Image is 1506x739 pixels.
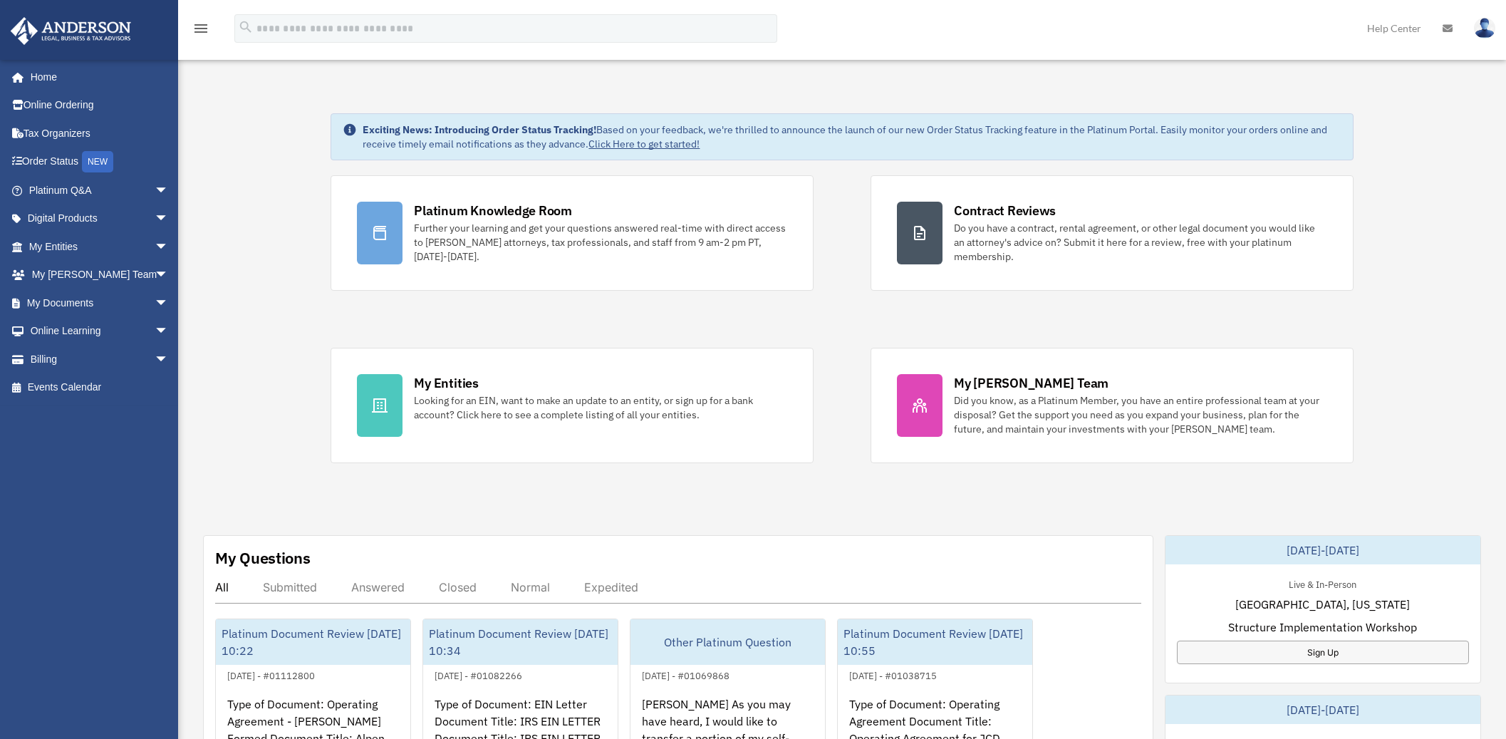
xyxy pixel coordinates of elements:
[215,547,311,569] div: My Questions
[584,580,638,594] div: Expedited
[215,580,229,594] div: All
[414,202,572,219] div: Platinum Knowledge Room
[192,25,209,37] a: menu
[10,176,190,205] a: Platinum Q&Aarrow_drop_down
[10,148,190,177] a: Order StatusNEW
[414,374,478,392] div: My Entities
[10,232,190,261] a: My Entitiesarrow_drop_down
[10,317,190,346] a: Online Learningarrow_drop_down
[155,317,183,346] span: arrow_drop_down
[6,17,135,45] img: Anderson Advisors Platinum Portal
[588,138,700,150] a: Click Here to get started!
[363,123,596,136] strong: Exciting News: Introducing Order Status Tracking!
[216,619,410,665] div: Platinum Document Review [DATE] 10:22
[871,348,1354,463] a: My [PERSON_NAME] Team Did you know, as a Platinum Member, you have an entire professional team at...
[838,667,948,682] div: [DATE] - #01038715
[192,20,209,37] i: menu
[1474,18,1495,38] img: User Pic
[954,202,1056,219] div: Contract Reviews
[10,373,190,402] a: Events Calendar
[630,667,741,682] div: [DATE] - #01069868
[155,232,183,262] span: arrow_drop_down
[1277,576,1368,591] div: Live & In-Person
[155,289,183,318] span: arrow_drop_down
[871,175,1354,291] a: Contract Reviews Do you have a contract, rental agreement, or other legal document you would like...
[423,619,618,665] div: Platinum Document Review [DATE] 10:34
[10,63,183,91] a: Home
[10,91,190,120] a: Online Ordering
[351,580,405,594] div: Answered
[363,123,1341,151] div: Based on your feedback, we're thrilled to announce the launch of our new Order Status Tracking fe...
[1165,536,1481,564] div: [DATE]-[DATE]
[1165,696,1481,724] div: [DATE]-[DATE]
[954,374,1108,392] div: My [PERSON_NAME] Team
[954,393,1327,436] div: Did you know, as a Platinum Member, you have an entire professional team at your disposal? Get th...
[263,580,317,594] div: Submitted
[10,345,190,373] a: Billingarrow_drop_down
[414,221,787,264] div: Further your learning and get your questions answered real-time with direct access to [PERSON_NAM...
[216,667,326,682] div: [DATE] - #01112800
[10,119,190,148] a: Tax Organizers
[414,393,787,422] div: Looking for an EIN, want to make an update to an entity, or sign up for a bank account? Click her...
[155,261,183,290] span: arrow_drop_down
[10,261,190,289] a: My [PERSON_NAME] Teamarrow_drop_down
[155,176,183,205] span: arrow_drop_down
[423,667,534,682] div: [DATE] - #01082266
[331,348,814,463] a: My Entities Looking for an EIN, want to make an update to an entity, or sign up for a bank accoun...
[331,175,814,291] a: Platinum Knowledge Room Further your learning and get your questions answered real-time with dire...
[954,221,1327,264] div: Do you have a contract, rental agreement, or other legal document you would like an attorney's ad...
[10,289,190,317] a: My Documentsarrow_drop_down
[82,151,113,172] div: NEW
[10,205,190,233] a: Digital Productsarrow_drop_down
[238,19,254,35] i: search
[511,580,550,594] div: Normal
[1177,641,1470,664] a: Sign Up
[1228,619,1417,636] span: Structure Implementation Workshop
[155,345,183,374] span: arrow_drop_down
[838,619,1032,665] div: Platinum Document Review [DATE] 10:55
[155,205,183,234] span: arrow_drop_down
[1235,596,1410,613] span: [GEOGRAPHIC_DATA], [US_STATE]
[439,580,477,594] div: Closed
[630,619,825,665] div: Other Platinum Question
